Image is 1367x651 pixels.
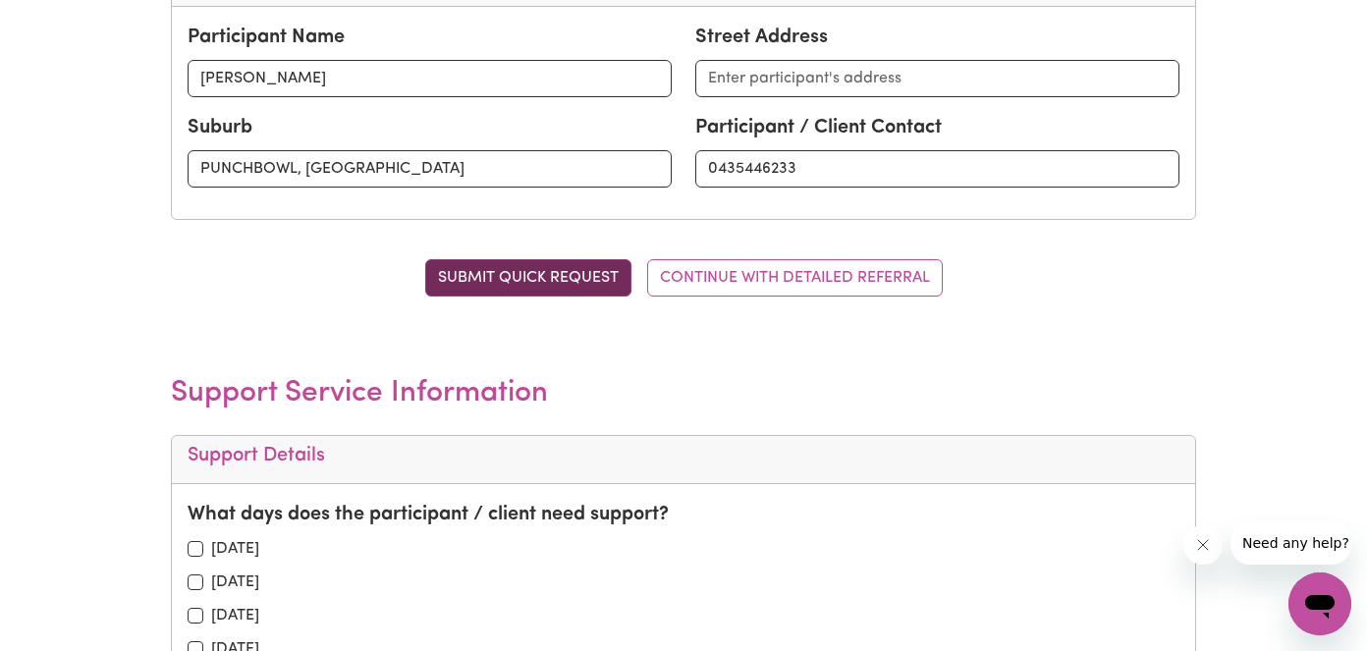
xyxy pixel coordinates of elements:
button: SUBMIT QUICK REQUEST [425,259,631,297]
iframe: Button to launch messaging window [1288,572,1351,635]
iframe: Close message [1183,525,1223,565]
label: Suburb [188,113,252,142]
label: Street Address [695,23,828,52]
label: Participant Name [188,23,345,52]
iframe: Message from company [1230,521,1351,565]
input: Enter the participant or client's contact [695,150,1179,188]
button: CONTINUE WITH DETAILED REFERRAL [647,259,943,297]
h5: Support Details [188,444,1179,467]
h3: Support Service Information [171,352,1196,435]
label: [DATE] [211,537,259,561]
input: Enter a suburb [188,150,672,188]
label: What days does the participant / client need support? [188,500,669,529]
input: Enter participant's address [695,60,1179,97]
label: [DATE] [211,570,259,594]
label: Participant / Client Contact [695,113,942,142]
input: Enter participant's name [188,60,672,97]
label: [DATE] [211,604,259,627]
